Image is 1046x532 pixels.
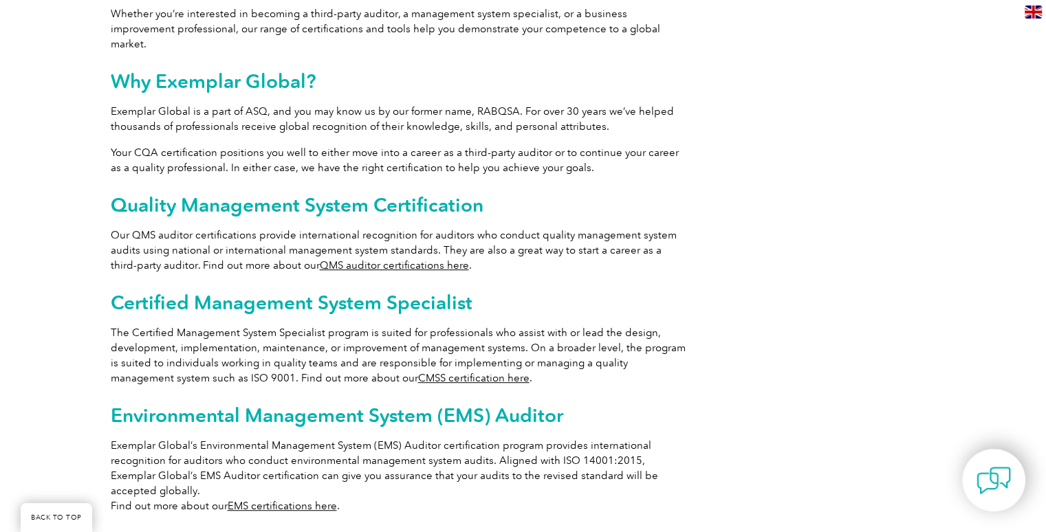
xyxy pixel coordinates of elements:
p: Exemplar Global’s Environmental Management System (EMS) Auditor certification program provides in... [111,438,688,513]
h2: Environmental Management System (EMS) Auditor [111,404,688,426]
a: QMS auditor certifications here [320,259,469,271]
p: The Certified Management System Specialist program is suited for professionals who assist with or... [111,325,688,386]
p: Your CQA certification positions you well to either move into a career as a third-party auditor o... [111,145,688,175]
a: BACK TO TOP [21,503,92,532]
p: Exemplar Global is a part of ASQ, and you may know us by our former name, RABQSA. For over 30 yea... [111,104,688,134]
h2: Certified Management System Specialist [111,291,688,313]
h2: Why Exemplar Global? [111,70,688,92]
a: EMS certifications here [228,500,337,512]
a: CMSS certification here [418,372,530,384]
img: en [1025,5,1042,19]
p: Our QMS auditor certifications provide international recognition for auditors who conduct quality... [111,228,688,273]
img: contact-chat.png [977,463,1011,498]
h2: Quality Management System Certification [111,194,688,216]
p: Whether you’re interested in becoming a third-party auditor, a management system specialist, or a... [111,6,688,52]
